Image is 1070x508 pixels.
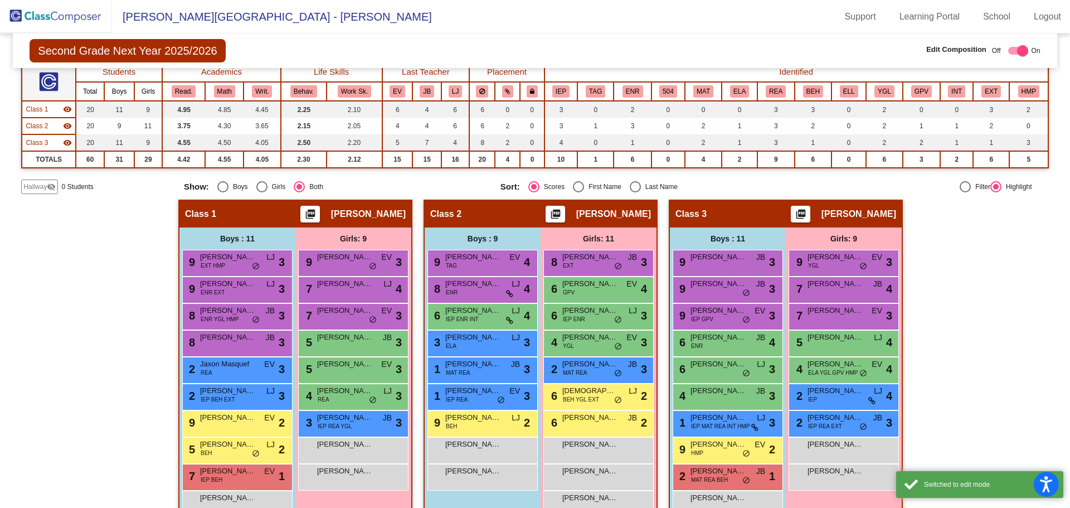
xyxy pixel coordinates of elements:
td: 11 [134,118,163,134]
td: 2.30 [281,151,327,168]
td: Emylee VanDenend - No Class Name [22,118,76,134]
td: 4 [382,118,413,134]
span: LJ [266,251,275,263]
span: [PERSON_NAME] [445,305,501,316]
td: 1 [577,118,614,134]
button: Read. [172,85,196,98]
button: Work Sk. [338,85,371,98]
span: YGL [808,262,819,270]
td: 4.55 [162,134,205,151]
th: Keep away students [469,82,495,101]
td: 6 [795,151,832,168]
span: do_not_disturb_alt [252,262,260,271]
span: 3 [641,307,647,324]
td: 0 [651,101,685,118]
th: Lauren Jordan [441,82,469,101]
div: Last Name [641,182,678,192]
span: 3 [396,307,402,324]
span: 3 [279,280,285,297]
span: 4 [641,280,647,297]
td: 0 [685,101,722,118]
span: [PERSON_NAME] [808,305,863,316]
td: 2.10 [327,101,382,118]
span: do_not_disturb_alt [614,262,622,271]
td: 3 [757,118,795,134]
span: ENR YGL HMP [201,315,239,323]
span: 8 [548,256,557,268]
td: 0 [722,101,757,118]
mat-icon: visibility [63,122,72,130]
th: Keep with students [495,82,520,101]
button: ELA [730,85,749,98]
th: 504 Plan [651,82,685,101]
td: 4 [441,134,469,151]
span: 6 [548,309,557,322]
td: 6 [441,118,469,134]
button: JB [420,85,434,98]
td: 1 [940,134,973,151]
td: 2.12 [327,151,382,168]
td: 1 [722,134,757,151]
button: ELL [840,85,858,98]
span: do_not_disturb_alt [742,289,750,298]
td: 3 [757,101,795,118]
span: 4 [396,280,402,297]
div: Both [305,182,323,192]
td: 0 [831,101,866,118]
div: Boys : 9 [425,228,541,250]
span: Class 1 [26,104,48,114]
td: 4.45 [244,101,280,118]
span: [PERSON_NAME] [562,251,618,263]
div: Filter [971,182,990,192]
td: 4.50 [205,134,244,151]
span: 3 [769,254,775,270]
th: Last Teacher [382,62,469,82]
td: 10 [544,151,577,168]
td: 3.75 [162,118,205,134]
th: English Language Learner [831,82,866,101]
th: MTSS Math [685,82,722,101]
span: EV [755,305,765,317]
th: Girls [134,82,163,101]
td: 6 [469,101,495,118]
span: do_not_disturb_alt [369,262,377,271]
span: [PERSON_NAME] [562,305,618,316]
div: Boys : 11 [179,228,295,250]
a: School [974,8,1019,26]
span: Class 2 [430,209,461,220]
th: Enrichment Group [614,82,651,101]
span: On [1032,46,1040,56]
span: Hallway [23,182,47,192]
td: 15 [412,151,441,168]
span: Class 3 [675,209,707,220]
td: 2 [973,118,1009,134]
td: 0 [577,101,614,118]
td: 2.25 [281,101,327,118]
td: 5 [1009,151,1048,168]
span: 9 [677,256,685,268]
th: Young for grade level [866,82,903,101]
td: 3 [544,118,577,134]
td: 4 [544,134,577,151]
button: 504 [659,85,677,98]
span: do_not_disturb_alt [859,262,867,271]
span: 3 [886,307,892,324]
td: 6 [866,151,903,168]
td: TOTALS [22,151,76,168]
button: ENR [622,85,643,98]
td: 6 [382,101,413,118]
span: 9 [677,309,685,322]
td: 4 [412,101,441,118]
td: 4.05 [244,134,280,151]
th: Emylee VanDenend [382,82,413,101]
td: 2 [940,151,973,168]
button: Print Students Details [300,206,320,222]
th: Academics [162,62,280,82]
td: 6 [973,151,1009,168]
td: 1 [795,134,832,151]
td: 4.30 [205,118,244,134]
div: Boys [228,182,248,192]
td: 2 [685,134,722,151]
button: MAT [693,85,713,98]
span: JB [628,251,637,263]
